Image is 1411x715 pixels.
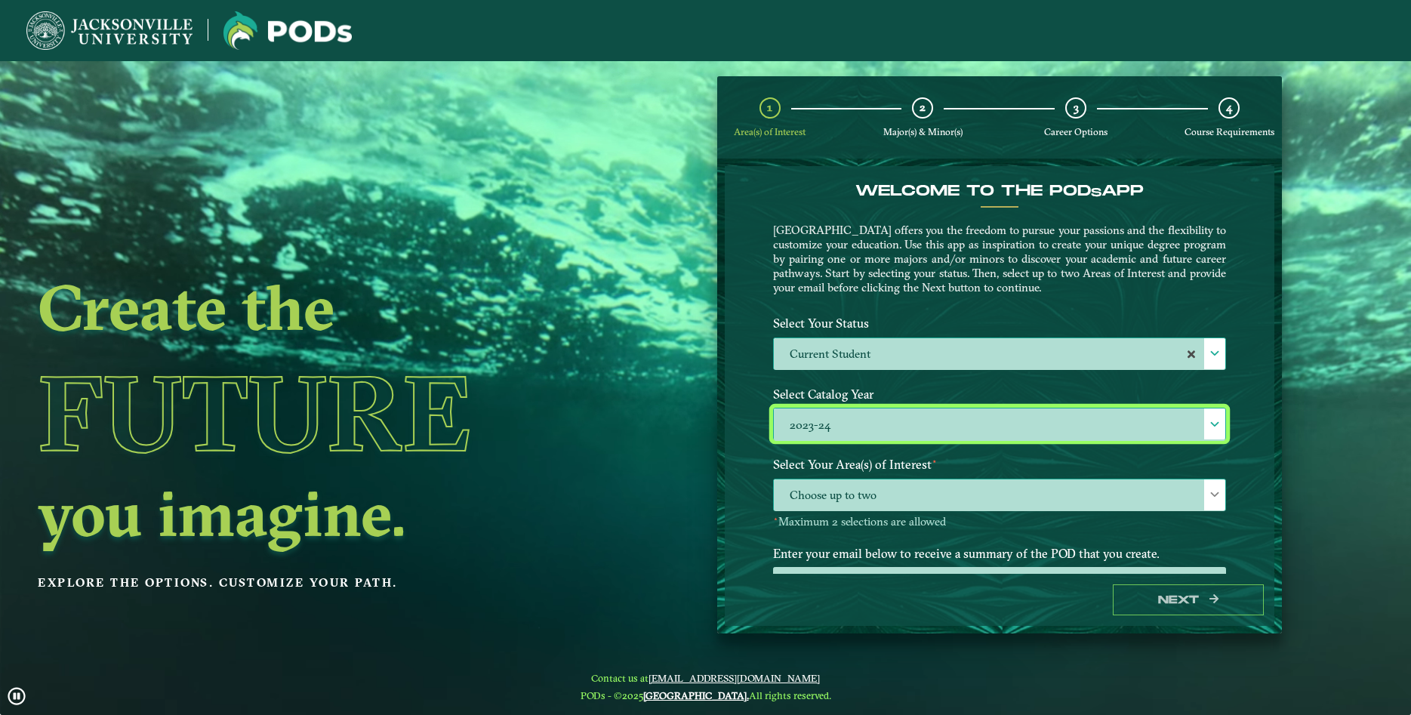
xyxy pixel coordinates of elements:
label: Select Catalog Year [762,381,1237,408]
h2: Create the [38,276,597,339]
label: Select Your Area(s) of Interest [762,451,1237,479]
a: [EMAIL_ADDRESS][DOMAIN_NAME] [649,672,820,684]
img: Jacksonville University logo [26,11,193,50]
sub: s [1091,186,1101,200]
span: Course Requirements [1185,126,1274,137]
label: Select Your Status [762,310,1237,337]
label: Current Student [774,338,1225,371]
sup: ⋆ [932,455,938,467]
h2: you imagine. [38,482,597,545]
span: Choose up to two [774,479,1225,512]
span: 3 [1074,100,1079,115]
sup: ⋆ [773,513,778,524]
a: [GEOGRAPHIC_DATA]. [643,689,749,701]
span: 4 [1226,100,1232,115]
span: 1 [767,100,772,115]
span: 2 [920,100,926,115]
p: Explore the options. Customize your path. [38,572,597,594]
label: Enter your email below to receive a summary of the POD that you create. [762,540,1237,568]
p: [GEOGRAPHIC_DATA] offers you the freedom to pursue your passions and the flexibility to customize... [773,223,1226,294]
span: Major(s) & Minor(s) [883,126,963,137]
p: Maximum 2 selections are allowed [773,515,1226,529]
input: Enter your email [773,567,1226,599]
button: Next [1113,584,1264,615]
h4: Welcome to the POD app [773,182,1226,200]
span: Area(s) of Interest [734,126,806,137]
span: PODs - ©2025 All rights reserved. [581,689,831,701]
label: 2023-24 [774,408,1225,441]
span: Contact us at [581,672,831,684]
span: Career Options [1044,126,1108,137]
h1: Future [38,344,597,482]
img: Jacksonville University logo [223,11,352,50]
